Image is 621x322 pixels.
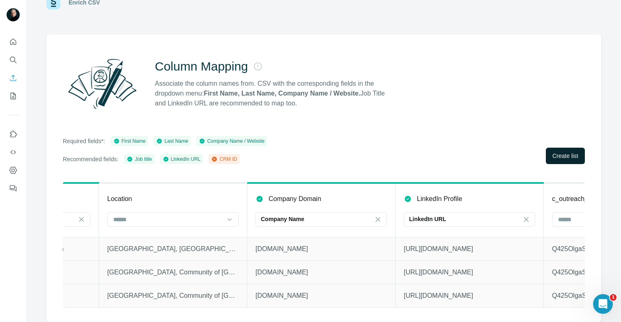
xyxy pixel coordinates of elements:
[126,155,152,163] div: Job title
[7,145,20,160] button: Use Surfe API
[552,194,616,204] p: c_outreach_campaign
[211,155,237,163] div: CRM ID
[156,137,188,145] div: Last Name
[107,244,239,254] p: [GEOGRAPHIC_DATA], [GEOGRAPHIC_DATA]
[546,148,585,164] button: Create list
[7,71,20,85] button: Enrich CSV
[255,244,387,254] p: [DOMAIN_NAME]
[63,137,105,145] p: Required fields*:
[404,267,535,277] p: [URL][DOMAIN_NAME]
[417,194,462,204] p: LinkedIn Profile
[107,267,239,277] p: [GEOGRAPHIC_DATA], Community of [GEOGRAPHIC_DATA], [GEOGRAPHIC_DATA]
[552,152,578,160] span: Create list
[199,137,264,145] div: Company Name / Website
[7,89,20,103] button: My lists
[7,163,20,178] button: Dashboard
[404,244,535,254] p: [URL][DOMAIN_NAME]
[155,59,248,74] h2: Column Mapping
[261,215,304,223] p: Company Name
[107,194,132,204] p: Location
[255,267,387,277] p: [DOMAIN_NAME]
[107,291,239,301] p: [GEOGRAPHIC_DATA], Community of [GEOGRAPHIC_DATA], [GEOGRAPHIC_DATA]
[404,291,535,301] p: [URL][DOMAIN_NAME]
[409,215,446,223] p: LinkedIn URL
[163,155,201,163] div: LinkedIn URL
[7,181,20,196] button: Feedback
[7,53,20,67] button: Search
[593,294,613,314] iframe: Intercom live chat
[155,79,392,108] p: Associate the column names from. CSV with the corresponding fields in the dropdown menu: Job Titl...
[63,54,142,113] img: Surfe Illustration - Column Mapping
[610,294,616,301] span: 1
[7,8,20,21] img: Avatar
[63,155,118,163] p: Recommended fields:
[113,137,146,145] div: First Name
[204,90,360,97] strong: First Name, Last Name, Company Name / Website.
[7,34,20,49] button: Quick start
[269,194,321,204] p: Company Domain
[255,291,387,301] p: [DOMAIN_NAME]
[7,127,20,142] button: Use Surfe on LinkedIn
